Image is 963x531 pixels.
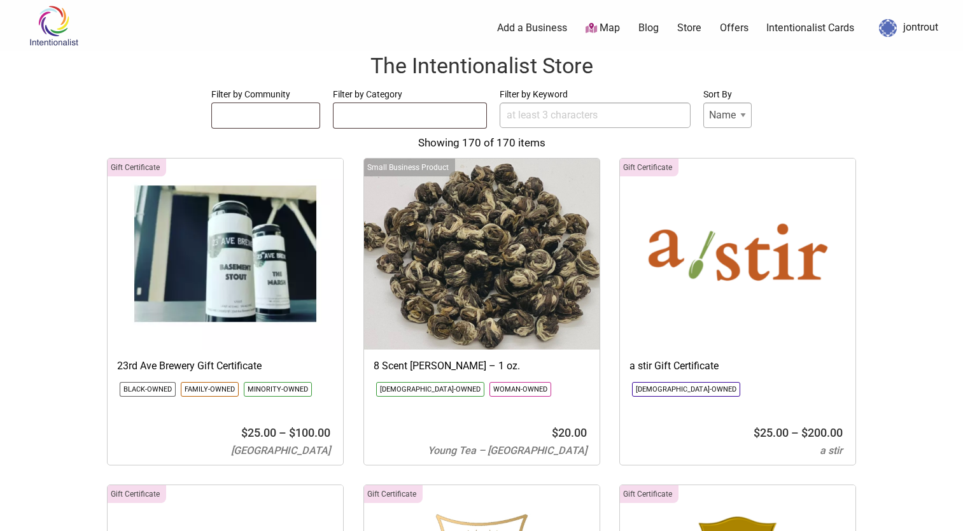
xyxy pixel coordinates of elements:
a: jontrout [873,17,938,39]
div: Click to show only this category [364,485,423,503]
span: [GEOGRAPHIC_DATA] [231,444,330,457]
span: a stir [820,444,843,457]
div: Click to show only this category [620,159,678,176]
label: Sort By [703,87,752,103]
li: Click to show only this community [181,382,239,397]
a: Intentionalist Cards [766,21,854,35]
li: Click to show only this community [632,382,740,397]
span: $ [801,426,808,439]
img: Intentionalist [24,5,84,46]
a: Blog [638,21,659,35]
a: Add a Business [497,21,567,35]
img: Young Tea 8 Scent Jasmine Green Pearl [364,159,600,350]
span: – [791,426,799,439]
input: at least 3 characters [500,103,691,128]
span: $ [241,426,248,439]
div: Click to show only this category [108,485,166,503]
div: Click to show only this category [364,159,455,176]
div: Click to show only this category [108,159,166,176]
li: Click to show only this community [489,382,551,397]
bdi: 200.00 [801,426,843,439]
bdi: 25.00 [241,426,276,439]
bdi: 100.00 [289,426,330,439]
h3: 8 Scent [PERSON_NAME] – 1 oz. [374,359,590,373]
span: Young Tea – [GEOGRAPHIC_DATA] [428,444,587,457]
bdi: 20.00 [552,426,587,439]
label: Filter by Keyword [500,87,691,103]
label: Filter by Category [333,87,487,103]
span: $ [754,426,760,439]
span: $ [552,426,558,439]
bdi: 25.00 [754,426,789,439]
a: Offers [720,21,749,35]
h3: 23rd Ave Brewery Gift Certificate [117,359,334,373]
li: Click to show only this community [376,382,484,397]
a: Map [586,21,620,36]
li: Click to show only this community [120,382,176,397]
h1: The Intentionalist Store [13,51,950,81]
div: Showing 170 of 170 items [13,135,950,152]
span: $ [289,426,295,439]
a: Store [677,21,701,35]
span: – [279,426,286,439]
label: Filter by Community [211,87,320,103]
div: Click to show only this category [620,485,678,503]
li: Click to show only this community [244,382,312,397]
h3: a stir Gift Certificate [629,359,846,373]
